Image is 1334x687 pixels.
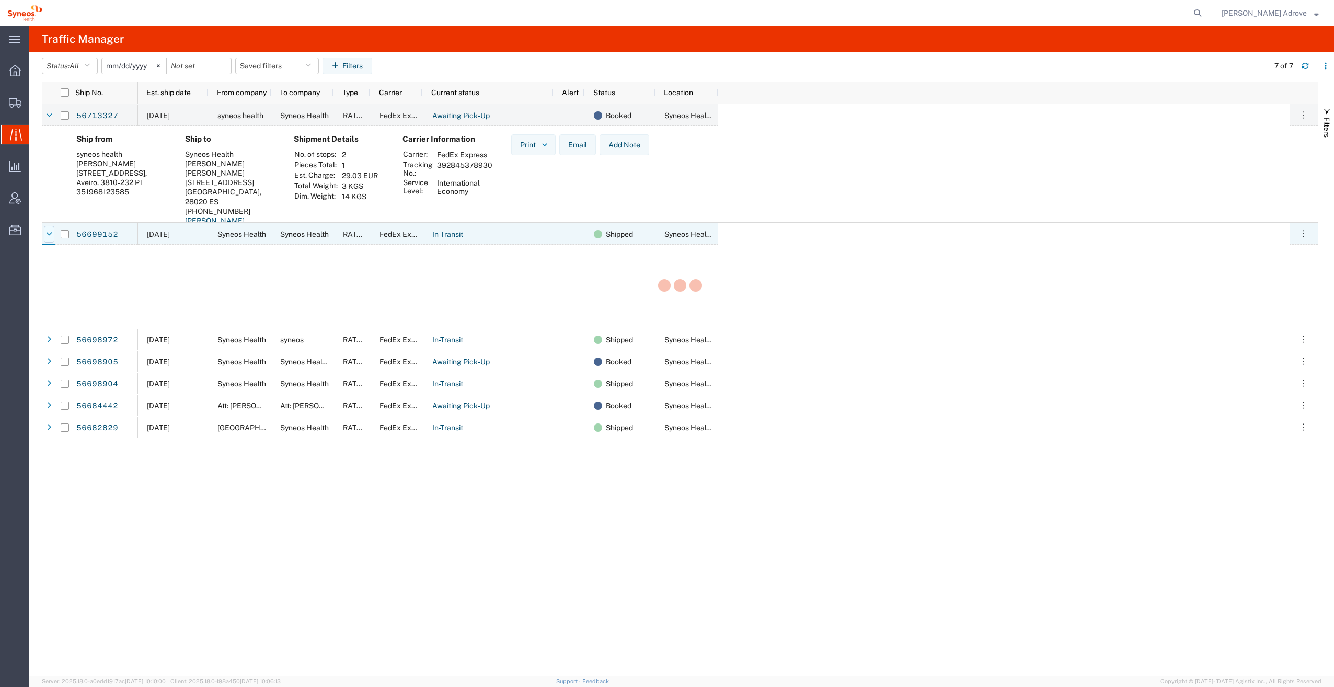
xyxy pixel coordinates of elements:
span: All [70,62,79,70]
div: [STREET_ADDRESS], [76,168,168,178]
input: Not set [102,58,166,74]
span: RATED [343,230,366,238]
div: 351968123585 [76,187,168,197]
th: No. of stops: [294,150,338,160]
a: 56684442 [76,398,119,415]
span: Syneos Health Clinical Spain [664,111,816,120]
span: Client: 2025.18.0-198a450 [170,678,281,684]
div: [PERSON_NAME][STREET_ADDRESS] [185,168,277,187]
td: International Economy [433,178,496,197]
a: In-Transit [432,376,464,393]
span: Est. ship date [146,88,191,97]
a: Awaiting Pick-Up [432,398,490,415]
div: syneos health [76,150,168,159]
h4: Ship from [76,134,168,144]
span: Copyright © [DATE]-[DATE] Agistix Inc., All Rights Reserved [1160,677,1321,686]
span: [DATE] 10:06:13 [240,678,281,684]
th: Est. Charge: [294,170,338,181]
span: Server: 2025.18.0-a0edd1917ac [42,678,166,684]
th: Total Weight: [294,181,338,191]
span: To company [280,88,320,97]
span: Syneos Health Clinical Spain [664,380,816,388]
td: 29.03 EUR [338,170,382,181]
span: RATED [343,336,366,344]
span: 09/05/2025 [147,111,170,120]
span: syneos health [217,111,263,120]
span: Syneos Health [280,111,329,120]
span: Syneos Health [280,423,329,432]
div: [GEOGRAPHIC_DATA], 28020 ES [185,187,277,206]
span: RATED [343,358,366,366]
th: Service Level: [402,178,433,197]
div: [PHONE_NUMBER] [185,207,277,216]
span: FedEx Express [379,380,430,388]
span: Location [664,88,693,97]
span: FedEx Express [379,358,430,366]
span: 09/03/2025 [147,380,170,388]
span: RATED [343,423,366,432]
a: Awaiting Pick-Up [432,354,490,371]
button: Add Note [600,134,649,155]
div: Aveiro, 3810-232 PT [76,178,168,187]
span: Shipped [606,223,633,245]
span: 09/04/2025 [147,402,170,410]
div: Syneos Health [185,150,277,159]
a: In-Transit [432,332,464,349]
span: Syneos Health Clinical Spain [664,423,816,432]
span: 09/03/2025 [147,336,170,344]
span: Type [342,88,358,97]
a: 56713327 [76,108,119,124]
a: In-Transit [432,420,464,437]
span: Shipped [606,329,633,351]
img: dropdown [540,140,549,150]
h4: Carrier Information [402,134,486,144]
span: FedEx Express [379,402,430,410]
a: In-Transit [432,226,464,243]
span: Booked [606,105,631,127]
span: Syneos Health [280,230,329,238]
span: [DATE] 10:10:00 [125,678,166,684]
a: 56699152 [76,226,119,243]
button: Status:All [42,58,98,74]
span: Syneos Health [217,358,266,366]
span: RATED [343,402,366,410]
button: Filters [323,58,372,74]
span: Syneos Health [280,380,329,388]
span: Syneos Health Clinical Spain [664,336,816,344]
td: 392845378930 [433,160,496,178]
h4: Ship to [185,134,277,144]
span: Shipped [606,373,633,395]
a: Support [556,678,582,684]
span: RATED [343,111,366,120]
span: RATED [343,380,366,388]
div: 7 of 7 [1274,61,1293,72]
span: Syneos Health [217,380,266,388]
button: Email [559,134,596,155]
span: Syneos Health Clinical Spain [664,358,816,366]
span: 09/04/2025 [147,358,170,366]
span: 09/03/2025 [147,423,170,432]
th: Pieces Total: [294,160,338,170]
span: Shipped [606,417,633,439]
span: From company [217,88,267,97]
span: Syneos Health Clinical Spain [664,230,816,238]
h4: Shipment Details [294,134,386,144]
span: Ship No. [75,88,103,97]
button: Saved filters [235,58,319,74]
a: 56698905 [76,354,119,371]
td: 1 [338,160,382,170]
span: Att: Mariola Paniagua - Syneos Health [217,402,342,410]
img: logo [7,5,42,21]
th: Carrier: [402,150,433,160]
td: 2 [338,150,382,160]
td: 3 KGS [338,181,382,191]
span: Syneos Health [217,336,266,344]
td: FedEx Express [433,150,496,160]
span: Syneos Health Clinical Spain [664,402,816,410]
button: Print [511,134,556,155]
th: Tracking No.: [402,160,433,178]
div: [PERSON_NAME] [76,159,168,168]
span: 09/03/2025 [147,230,170,238]
span: Syneos Health Clinical Spain [280,358,432,366]
span: FedEx Express [379,111,430,120]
